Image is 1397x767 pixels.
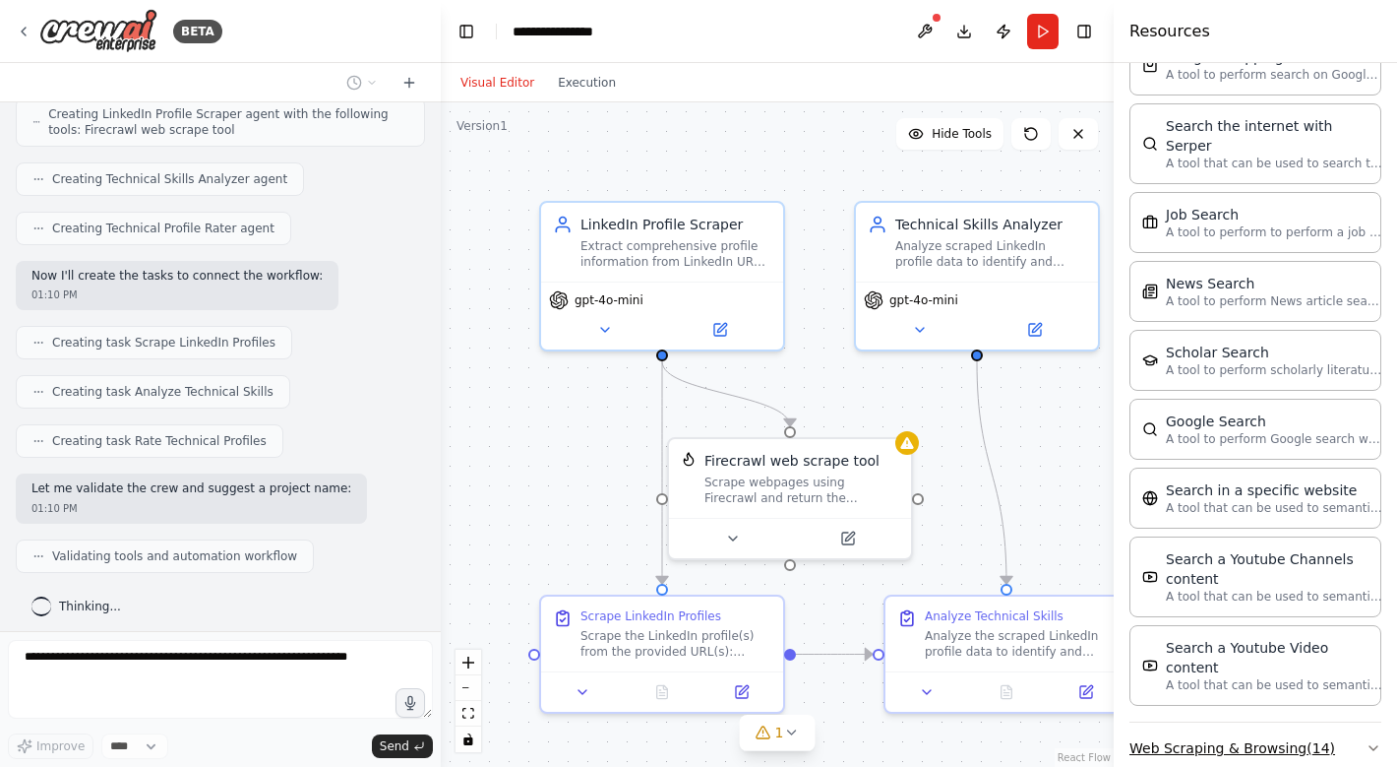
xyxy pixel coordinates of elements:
div: Scrape webpages using Firecrawl and return the contents [704,475,899,506]
button: 1 [740,715,816,751]
button: zoom out [456,675,481,701]
img: SerperDevTool [1142,136,1158,152]
button: Hide Tools [896,118,1003,150]
button: Execution [546,71,628,95]
div: Scrape LinkedIn ProfilesScrape the LinkedIn profile(s) from the provided URL(s): {linkedin_urls}.... [539,595,785,714]
button: Open in side panel [979,318,1090,342]
button: zoom in [456,650,481,675]
div: Job Search [1166,205,1382,224]
button: fit view [456,701,481,727]
div: BETA [173,20,222,43]
div: Analyze Technical Skills [925,608,1063,624]
button: No output available [621,680,704,704]
img: Logo [39,9,157,53]
g: Edge from 6bf51b90-5936-4a0f-91f3-eef5f92ebbcc to 3f3fe803-39a6-4fdf-a81d-61008cfc445a [796,645,873,665]
div: Scholar Search [1166,343,1382,362]
g: Edge from a0376635-1d30-4cbd-9ef4-c33ed5afc987 to 6bf51b90-5936-4a0f-91f3-eef5f92ebbcc [652,361,672,584]
img: FirecrawlScrapeWebsiteTool [681,451,697,467]
button: Improve [8,734,93,759]
div: 01:10 PM [31,288,323,302]
span: Improve [36,738,85,754]
nav: breadcrumb [513,22,614,41]
img: SerpApiGoogleShoppingTool [1142,57,1158,73]
div: Google Search [1166,412,1382,431]
div: Version 1 [456,118,508,134]
span: Thinking... [59,599,121,614]
p: A tool to perform Google search with a search_query. [1166,431,1382,447]
button: toggle interactivity [456,727,481,752]
img: WebsiteSearchTool [1142,490,1158,506]
span: Creating LinkedIn Profile Scraper agent with the following tools: Firecrawl web scrape tool [48,106,408,138]
p: Let me validate the crew and suggest a project name: [31,481,351,497]
span: Hide Tools [932,126,992,142]
img: SerplyWebSearchTool [1142,421,1158,437]
button: Start a new chat [394,71,425,95]
button: Switch to previous chat [338,71,386,95]
div: Analyze the scraped LinkedIn profile data to identify and categorize all technical skills, progra... [925,628,1116,660]
img: YoutubeChannelSearchTool [1142,569,1158,585]
p: A tool that can be used to semantic search a query from a Youtube Video content. [1166,677,1382,693]
img: SerplyJobSearchTool [1142,215,1158,230]
span: Validating tools and automation workflow [52,548,297,564]
div: React Flow controls [456,650,481,752]
span: Creating Technical Skills Analyzer agent [52,171,287,187]
div: Search the internet with Serper [1166,116,1382,156]
span: Creating Technical Profile Rater agent [52,221,274,236]
div: LinkedIn Profile Scraper [580,215,771,234]
span: 1 [775,723,784,742]
div: Extract comprehensive profile information from LinkedIn URLs including work experience, education... [580,238,771,270]
div: Search a Youtube Video content [1166,638,1382,677]
div: Analyze scraped LinkedIn profile data to identify and categorize technical skills, programming la... [895,238,1086,270]
div: News Search [1166,274,1382,293]
span: Send [380,738,409,754]
button: Send [372,735,433,758]
button: Click to speak your automation idea [395,688,425,718]
p: A tool to perform search on Google shopping with a search_query. [1166,67,1382,83]
button: Open in side panel [707,680,775,704]
button: Visual Editor [449,71,546,95]
div: FirecrawlScrapeWebsiteToolFirecrawl web scrape toolScrape webpages using Firecrawl and return the... [667,437,913,560]
button: Open in side panel [664,318,775,342]
div: 01:10 PM [31,501,351,516]
img: SerplyNewsSearchTool [1142,284,1158,299]
div: Search in a specific website [1166,480,1382,500]
span: gpt-4o-mini [575,292,643,308]
span: Creating task Analyze Technical Skills [52,384,273,400]
div: Scrape LinkedIn Profiles [580,608,721,624]
button: Open in side panel [792,527,903,550]
p: A tool that can be used to semantic search a query from a Youtube Channels content. [1166,589,1382,605]
p: A tool to perform to perform a job search in the [GEOGRAPHIC_DATA] with a search_query. [1166,224,1382,240]
button: Hide left sidebar [453,18,480,45]
button: Open in side panel [1052,680,1120,704]
g: Edge from 17dda926-db40-4518-9227-848f225bbdb0 to 3f3fe803-39a6-4fdf-a81d-61008cfc445a [967,361,1016,584]
p: A tool to perform scholarly literature search with a search_query. [1166,362,1382,378]
p: A tool that can be used to semantic search a query from a specific URL content. [1166,500,1382,516]
div: Technical Skills Analyzer [895,215,1086,234]
a: React Flow attribution [1058,752,1111,763]
span: Creating task Scrape LinkedIn Profiles [52,335,275,351]
button: No output available [965,680,1049,704]
div: Scrape the LinkedIn profile(s) from the provided URL(s): {linkedin_urls}. Extract all relevant in... [580,628,771,660]
div: Firecrawl web scrape tool [704,451,880,471]
g: Edge from a0376635-1d30-4cbd-9ef4-c33ed5afc987 to aaa961cd-2cfa-46eb-ae67-91347ca5c4f2 [652,361,800,426]
span: Creating task Rate Technical Profiles [52,433,267,449]
p: Now I'll create the tasks to connect the workflow: [31,269,323,285]
div: Analyze Technical SkillsAnalyze the scraped LinkedIn profile data to identify and categorize all ... [883,595,1129,714]
p: A tool that can be used to search the internet with a search_query. Supports different search typ... [1166,156,1382,171]
div: LinkedIn Profile ScraperExtract comprehensive profile information from LinkedIn URLs including wo... [539,201,785,352]
div: Search a Youtube Channels content [1166,549,1382,589]
span: gpt-4o-mini [889,292,958,308]
img: YoutubeVideoSearchTool [1142,658,1158,673]
div: Technical Skills AnalyzerAnalyze scraped LinkedIn profile data to identify and categorize technic... [854,201,1100,352]
h4: Resources [1129,20,1210,43]
p: A tool to perform News article search with a search_query. [1166,293,1382,309]
img: SerplyScholarSearchTool [1142,352,1158,368]
button: Hide right sidebar [1070,18,1098,45]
